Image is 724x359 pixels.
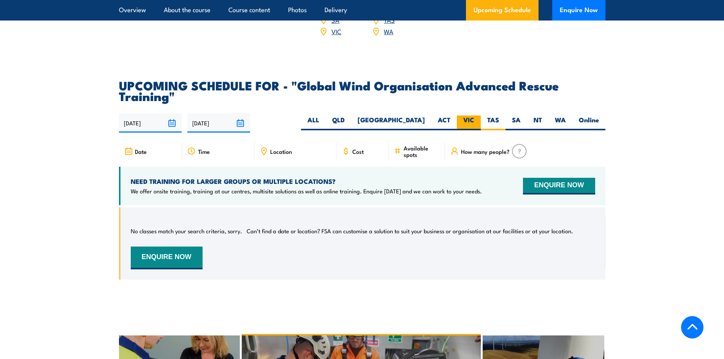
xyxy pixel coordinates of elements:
[527,115,548,130] label: NT
[351,115,431,130] label: [GEOGRAPHIC_DATA]
[572,115,605,130] label: Online
[187,113,250,133] input: To date
[505,115,527,130] label: SA
[131,247,203,269] button: ENQUIRE NOW
[331,27,341,36] a: VIC
[404,145,440,158] span: Available spots
[247,227,573,235] p: Can’t find a date or location? FSA can customise a solution to suit your business or organisation...
[119,80,605,101] h2: UPCOMING SCHEDULE FOR - "Global Wind Organisation Advanced Rescue Training"
[198,148,210,155] span: Time
[301,115,326,130] label: ALL
[270,148,292,155] span: Location
[384,27,393,36] a: WA
[135,148,147,155] span: Date
[481,115,505,130] label: TAS
[131,187,482,195] p: We offer onsite training, training at our centres, multisite solutions as well as online training...
[457,115,481,130] label: VIC
[131,177,482,185] h4: NEED TRAINING FOR LARGER GROUPS OR MULTIPLE LOCATIONS?
[461,148,510,155] span: How many people?
[352,148,364,155] span: Cost
[119,113,182,133] input: From date
[131,227,242,235] p: No classes match your search criteria, sorry.
[548,115,572,130] label: WA
[431,115,457,130] label: ACT
[523,178,595,195] button: ENQUIRE NOW
[326,115,351,130] label: QLD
